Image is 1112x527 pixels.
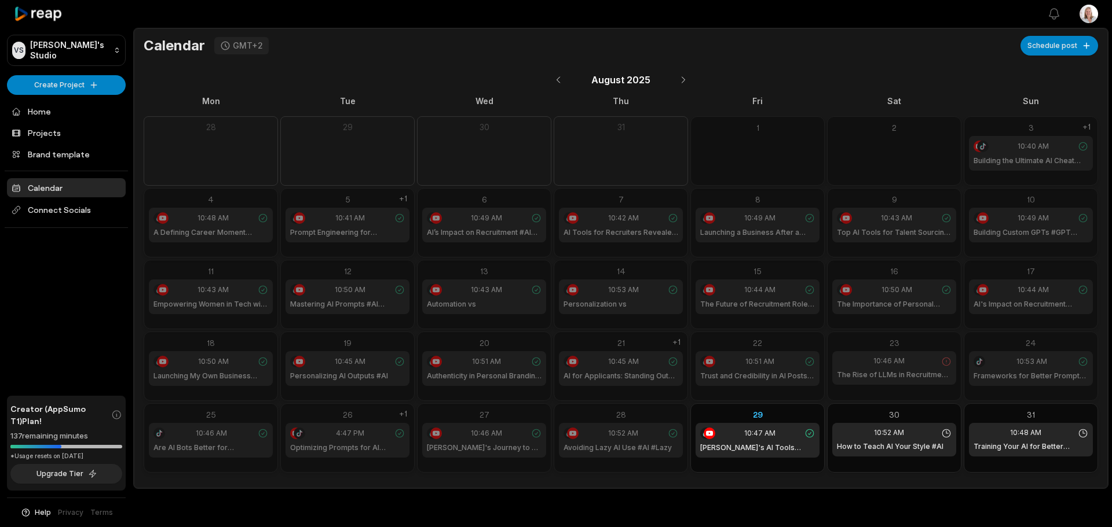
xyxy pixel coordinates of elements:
[974,441,1088,452] h1: Training Your AI for Better Results #AI #training
[564,227,678,238] h1: AI Tools for Recruiters Revealed #AI #Recruiters
[696,265,820,277] div: 15
[744,428,776,438] span: 10:47 AM
[149,121,273,133] div: 28
[554,95,688,107] div: Thu
[969,265,1093,277] div: 17
[422,193,546,205] div: 6
[422,337,546,349] div: 20
[422,265,546,277] div: 13
[974,227,1088,238] h1: Building Custom GPTs #GPT #customGPT
[559,265,683,277] div: 14
[422,408,546,421] div: 27
[335,356,365,367] span: 10:45 AM
[873,356,905,366] span: 10:46 AM
[153,443,268,453] h1: Are AI Bots Better for Applications? #AI
[700,227,815,238] h1: Launching a Business After a Leap #startuip #business
[1016,356,1047,367] span: 10:53 AM
[696,408,820,421] div: 29
[197,213,229,223] span: 10:48 AM
[35,507,51,518] span: Help
[427,443,542,453] h1: [PERSON_NAME]'s Journey to AI Expertise #AI
[974,371,1088,381] h1: Frameworks for Better Prompts #AI #prompts
[472,356,501,367] span: 10:51 AM
[286,408,409,421] div: 26
[471,285,502,295] span: 10:43 AM
[969,408,1093,421] div: 31
[427,371,542,381] h1: Authenticity in Personal Branding #personalbrand #authentic
[197,285,229,295] span: 10:43 AM
[608,213,639,223] span: 10:42 AM
[1018,141,1049,152] span: 10:40 AM
[290,227,405,238] h1: Prompt Engineering for Recruiters #prompt #AI
[422,121,546,133] div: 30
[559,121,683,133] div: 31
[700,443,815,453] h1: [PERSON_NAME]'s AI Tools Cheat Sheet #AI
[827,95,961,107] div: Sat
[832,408,956,421] div: 30
[1010,428,1041,438] span: 10:48 AM
[1018,213,1049,223] span: 10:49 AM
[608,356,639,367] span: 10:45 AM
[1018,285,1049,295] span: 10:44 AM
[335,213,365,223] span: 10:41 AM
[198,356,229,367] span: 10:50 AM
[832,265,956,277] div: 16
[969,121,1093,134] div: 3
[832,193,956,205] div: 9
[149,265,273,277] div: 11
[881,285,912,295] span: 10:50 AM
[290,299,405,309] h1: Mastering AI Prompts #AI #Prompts
[832,121,956,134] div: 2
[696,337,820,349] div: 22
[564,299,627,309] h1: Personalization vs
[153,371,268,381] h1: Launching My Own Business #launch #businss
[7,200,126,220] span: Connect Socials
[471,213,502,223] span: 10:49 AM
[874,428,904,438] span: 10:52 AM
[591,73,650,87] span: August 2025
[7,145,126,164] a: Brand template
[286,265,409,277] div: 12
[153,299,268,309] h1: Empowering Women in Tech with AI #AI #WIT
[336,428,364,438] span: 4:47 PM
[837,299,952,309] h1: The Importance of Personal Brand #brand #personalbrand
[559,408,683,421] div: 28
[471,428,502,438] span: 10:46 AM
[881,213,912,223] span: 10:43 AM
[837,441,943,452] h1: How to Teach AI Your Style #AI
[427,227,542,238] h1: AI’s Impact on Recruitment #AI #recruitment
[1020,36,1098,56] button: Schedule post
[290,443,405,453] h1: Optimizing Prompts for AI Success #AI #prompt
[744,213,776,223] span: 10:49 AM
[974,156,1088,166] h1: Building the Ultimate AI Cheat Sheet #AI
[286,121,409,133] div: 29
[564,371,678,381] h1: AI for Applicants: Standing Out #AI #job
[559,337,683,349] div: 21
[335,285,365,295] span: 10:50 AM
[564,443,672,453] h1: Avoiding Lazy AI Use #AI #Lazy
[7,178,126,197] a: Calendar
[608,428,638,438] span: 10:52 AM
[744,285,776,295] span: 10:44 AM
[559,193,683,205] div: 7
[745,356,774,367] span: 10:51 AM
[149,193,273,205] div: 4
[700,371,815,381] h1: Trust and Credibility in AI Posts #AI #trust
[149,408,273,421] div: 25
[700,299,815,309] h1: The Future of Recruitment Roles #recruitment #AI
[10,403,111,427] span: Creator (AppSumo T1) Plan!
[7,123,126,142] a: Projects
[20,507,51,518] button: Help
[690,95,825,107] div: Fri
[417,95,551,107] div: Wed
[30,40,109,61] p: [PERSON_NAME]'s Studio
[144,37,205,54] h1: Calendar
[58,507,83,518] a: Privacy
[7,102,126,121] a: Home
[696,121,820,134] div: 1
[10,430,122,442] div: 137 remaining minutes
[974,299,1088,309] h1: AI's Impact on Recruitment [DATE] #AI #recruitment
[196,428,227,438] span: 10:46 AM
[696,193,820,205] div: 8
[837,370,952,380] h1: The Rise of LLMs in Recruitment #recruitment #AI #LLM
